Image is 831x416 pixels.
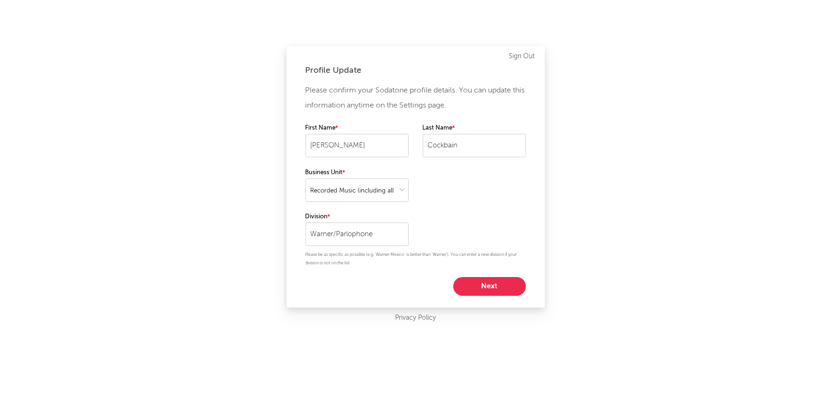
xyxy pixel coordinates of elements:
a: Sign Out [509,51,535,62]
button: Next [453,277,526,296]
label: Last Name [423,123,526,134]
input: Your first name [305,134,409,157]
a: Privacy Policy [395,312,436,324]
input: Your last name [423,134,526,157]
p: Please confirm your Sodatone profile details. You can update this information anytime on the Sett... [305,83,526,113]
p: Please be as specific as possible (e.g. 'Warner Mexico' is better than 'Warner'). You can enter a... [305,251,526,268]
div: Profile Update [305,65,526,76]
label: Division [305,211,409,223]
label: Business Unit [305,167,409,178]
input: Your division [305,223,409,246]
label: First Name [305,123,409,134]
